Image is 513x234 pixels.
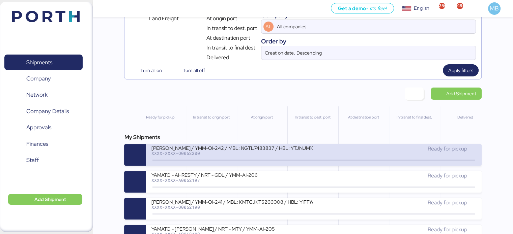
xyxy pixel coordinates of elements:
a: Add Shipment [431,88,482,100]
a: Shipments [4,55,83,70]
button: Add Shipment [8,194,82,205]
div: YAMATO - [PERSON_NAME] / NRT - MTY / YMM-AI-205 [151,226,313,231]
span: Company [26,74,51,83]
div: In transit to final dest. [392,114,436,120]
div: My Shipments [124,133,481,141]
span: In transit to final dest. [206,44,257,52]
span: Add Shipment [34,195,66,203]
button: Menu [97,3,108,14]
span: Delivered [206,54,229,62]
button: Turn all on [127,64,167,76]
div: XXXX-XXXX-A0052197 [151,178,313,182]
div: At origin port [240,114,284,120]
button: Turn all off [170,64,210,76]
span: Ready for pickup [427,145,467,152]
span: Ready for pickup [427,172,467,179]
div: At destination port [341,114,386,120]
span: Apply filters [448,66,473,74]
span: MB [490,4,499,13]
input: AL [276,20,456,33]
span: Ready for pickup [427,199,467,206]
span: At destination port [206,34,250,42]
div: YAMATO - AHRESTY / NRT - GDL / YMM-AI-206 [151,172,313,177]
div: In transit to dest. port [290,114,335,120]
span: Staff [26,155,39,165]
a: Company Details [4,104,83,119]
span: Company Details [26,106,69,116]
span: Turn all off [183,66,205,74]
a: Company [4,71,83,87]
span: Finances [26,139,48,149]
a: Network [4,87,83,103]
a: Approvals [4,120,83,135]
a: Finances [4,136,83,152]
span: Shipments [26,58,52,67]
span: In transit to dest. port [206,24,257,32]
div: XXXX-XXXX-O0052190 [151,205,313,209]
div: Delivered [443,114,487,120]
button: Apply filters [443,64,479,76]
div: Order by [261,37,476,46]
span: Add Shipment [446,90,476,98]
div: English [414,5,429,12]
span: Approvals [26,123,51,132]
div: Ready for pickup [138,114,182,120]
span: Ready for pickup [427,226,467,233]
span: Land Freight [149,14,179,23]
div: [PERSON_NAME] / YMM-OI-241 / MBL: KMTCJKT5266008 / HBL: YIFFW0179335 / FCL [151,199,313,204]
span: Network [26,90,48,100]
div: In transit to origin port [189,114,233,120]
div: XXXX-XXXX-O0052200 [151,151,313,156]
a: Staff [4,153,83,168]
span: At origin port [206,14,237,23]
span: AL [265,23,272,30]
div: [PERSON_NAME] / YMM-OI-242 / MBL: NGTL7483837 / HBL: YTJNUM100149 / LCL [151,145,313,151]
span: Turn all on [140,66,162,74]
